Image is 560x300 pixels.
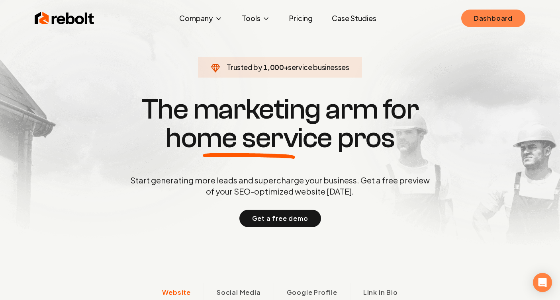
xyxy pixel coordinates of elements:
[363,288,398,297] span: Link in Bio
[287,288,337,297] span: Google Profile
[235,10,276,26] button: Tools
[533,273,552,292] div: Open Intercom Messenger
[283,10,319,26] a: Pricing
[284,62,288,72] span: +
[129,175,431,197] p: Start generating more leads and supercharge your business. Get a free preview of your SEO-optimiz...
[263,62,284,73] span: 1,000
[227,62,262,72] span: Trusted by
[288,62,349,72] span: service businesses
[173,10,229,26] button: Company
[89,95,471,152] h1: The marketing arm for pros
[162,288,191,297] span: Website
[35,10,94,26] img: Rebolt Logo
[325,10,383,26] a: Case Studies
[165,124,332,152] span: home service
[461,10,525,27] a: Dashboard
[217,288,261,297] span: Social Media
[239,210,321,227] button: Get a free demo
